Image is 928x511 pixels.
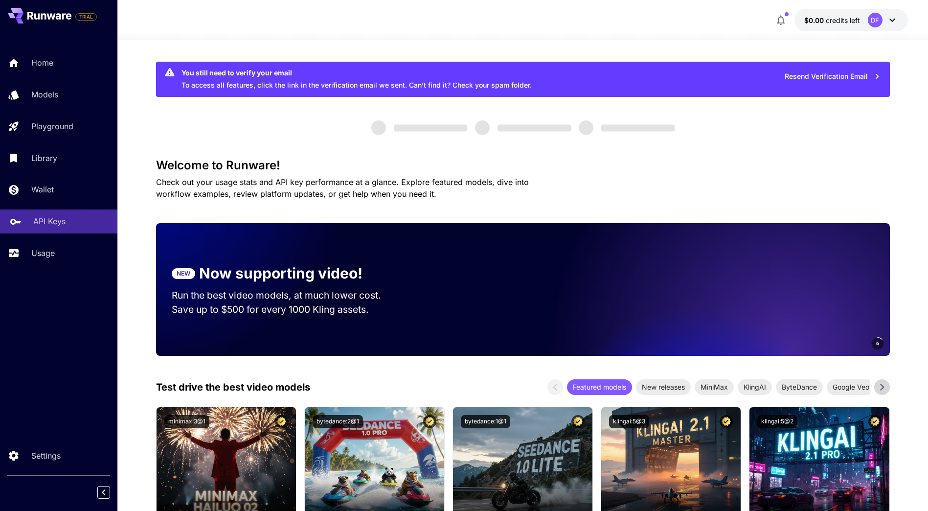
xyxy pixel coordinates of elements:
[105,484,117,501] div: Collapse sidebar
[636,382,691,392] span: New releases
[571,415,585,428] button: Certified Model – Vetted for best performance and includes a commercial license.
[76,13,96,21] span: TRIAL
[31,184,54,195] p: Wallet
[757,415,797,428] button: klingai:5@2
[876,340,879,347] span: 6
[181,65,532,94] div: To access all features, click the link in the verification email we sent. Can’t find it? Check yo...
[868,415,882,428] button: Certified Model – Vetted for best performance and includes a commercial license.
[172,288,400,302] p: Run the best video models, at much lower cost.
[826,16,860,24] span: credits left
[779,67,886,87] button: Resend Verification Email
[423,415,436,428] button: Certified Model – Vetted for best performance and includes a commercial license.
[609,415,649,428] button: klingai:5@3
[156,380,310,395] p: Test drive the best video models
[275,415,288,428] button: Certified Model – Vetted for best performance and includes a commercial license.
[461,415,510,428] button: bytedance:1@1
[695,379,734,395] div: MiniMax
[172,302,400,317] p: Save up to $500 for every 1000 Kling assets.
[868,13,883,27] div: DF
[31,89,58,100] p: Models
[804,16,826,24] span: $0.00
[827,382,875,392] span: Google Veo
[827,379,875,395] div: Google Veo
[33,215,66,227] p: API Keys
[738,379,772,395] div: KlingAI
[181,68,532,78] div: You still need to verify your email
[720,415,733,428] button: Certified Model – Vetted for best performance and includes a commercial license.
[794,9,908,31] button: $0.00DF
[31,57,53,69] p: Home
[97,486,110,499] button: Collapse sidebar
[567,382,632,392] span: Featured models
[156,177,529,199] span: Check out your usage stats and API key performance at a glance. Explore featured models, dive int...
[636,379,691,395] div: New releases
[567,379,632,395] div: Featured models
[75,11,97,23] span: Add your payment card to enable full platform functionality.
[31,120,73,132] p: Playground
[695,382,734,392] span: MiniMax
[31,152,57,164] p: Library
[31,450,61,462] p: Settings
[804,15,860,25] div: $0.00
[776,382,823,392] span: ByteDance
[31,247,55,259] p: Usage
[738,382,772,392] span: KlingAI
[313,415,363,428] button: bytedance:2@1
[156,159,890,172] h3: Welcome to Runware!
[776,379,823,395] div: ByteDance
[164,415,209,428] button: minimax:3@1
[177,269,190,278] p: NEW
[199,262,362,284] p: Now supporting video!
